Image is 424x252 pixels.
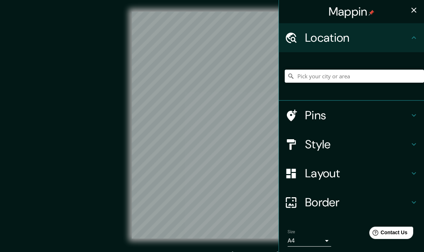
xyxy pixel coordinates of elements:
[305,108,409,123] h4: Pins
[288,235,331,247] div: A4
[305,195,409,210] h4: Border
[279,130,424,159] div: Style
[359,224,416,244] iframe: Help widget launcher
[285,70,424,83] input: Pick your city or area
[305,166,409,181] h4: Layout
[279,159,424,188] div: Layout
[132,12,292,239] canvas: Map
[288,229,295,235] label: Size
[329,4,375,19] h4: Mappin
[279,23,424,52] div: Location
[305,137,409,152] h4: Style
[305,30,409,45] h4: Location
[369,10,374,16] img: pin-icon.png
[279,101,424,130] div: Pins
[279,188,424,217] div: Border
